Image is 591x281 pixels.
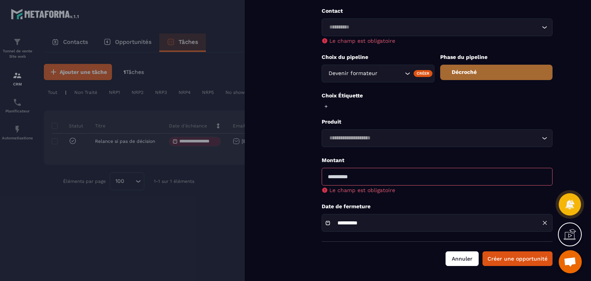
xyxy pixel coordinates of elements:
[322,203,553,210] p: Date de fermeture
[322,129,553,147] div: Search for option
[414,70,432,77] div: Créer
[329,38,395,44] span: Le champ est obligatoire
[327,134,540,142] input: Search for option
[379,69,403,78] input: Search for option
[327,23,540,32] input: Search for option
[322,157,553,164] p: Montant
[322,7,553,15] p: Contact
[329,187,395,193] span: Le champ est obligatoire
[559,250,582,273] div: Ouvrir le chat
[440,54,553,61] p: Phase du pipeline
[322,118,553,125] p: Produit
[322,92,553,99] p: Choix Étiquette
[446,251,479,266] button: Annuler
[482,251,553,266] button: Créer une opportunité
[322,54,434,61] p: Choix du pipeline
[322,65,434,82] div: Search for option
[322,18,553,36] div: Search for option
[327,69,379,78] span: Devenir formateur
